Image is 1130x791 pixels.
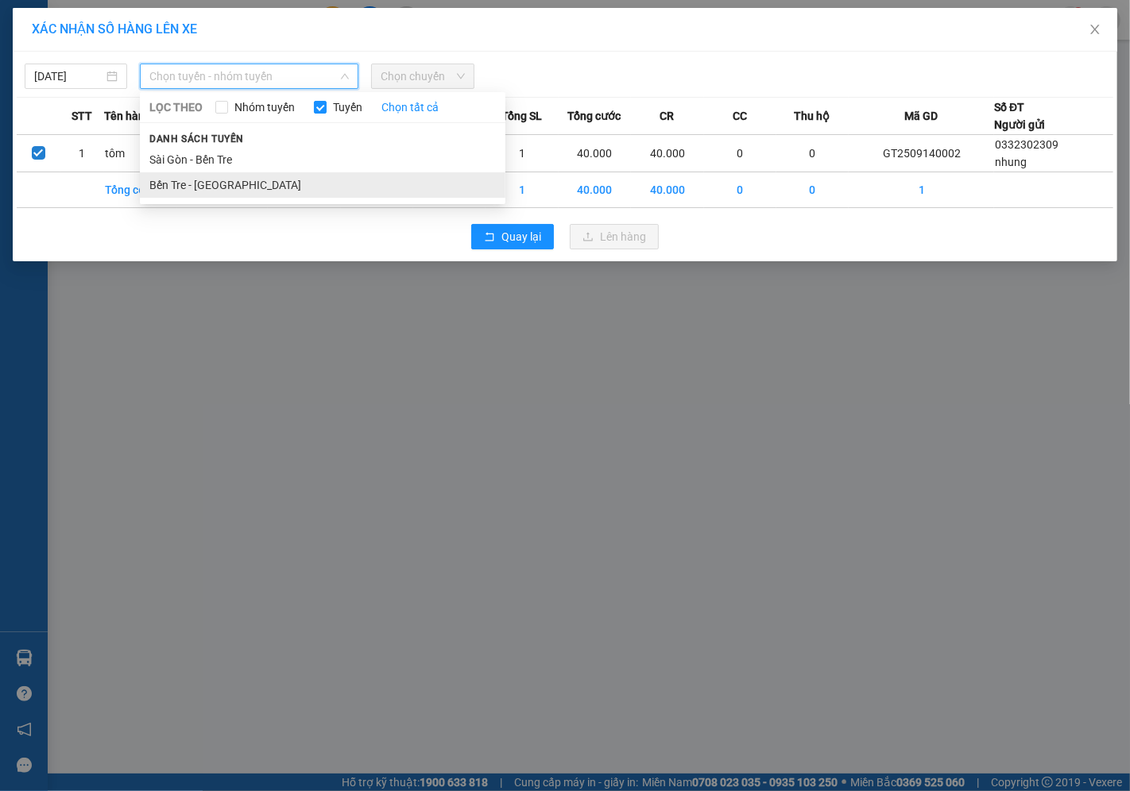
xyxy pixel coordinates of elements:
span: 1 [227,109,236,126]
span: 0332302309 [6,52,78,68]
td: 1 [486,135,558,172]
span: Mỹ Tho [157,17,199,33]
td: 40.000 [559,172,631,208]
td: 1 [486,172,558,208]
span: nhung [6,35,42,50]
span: LỌC THEO [149,98,203,116]
span: Tổng cước [567,107,621,125]
span: SL: [209,110,227,125]
span: Tuyến [327,98,369,116]
li: Sài Gòn - Bến Tre [140,147,505,172]
span: XÁC NHẬN SỐ HÀNG LÊN XE [32,21,197,37]
input: 14/09/2025 [34,68,103,85]
span: Giồng Trôm [45,17,111,33]
span: Mã GD [904,107,938,125]
span: 1 - Thùng xốp (tôm) [6,110,118,125]
span: Chọn tuyến - nhóm tuyến [149,64,349,88]
a: Chọn tất cả [381,98,439,116]
span: nhung [995,156,1027,168]
div: Số ĐT Người gửi [994,98,1045,133]
p: Nhận: [123,17,236,33]
span: Tên hàng [104,107,151,125]
span: down [340,71,350,81]
button: uploadLên hàng [570,224,659,249]
td: 40.000 [631,135,703,172]
span: CC [733,107,747,125]
td: GT2509140002 [849,135,994,172]
span: 0342337116 [123,52,195,68]
span: Tổng SL [501,107,542,125]
span: 40.000 [25,83,64,98]
button: rollbackQuay lại [471,224,554,249]
span: Thu hộ [795,107,830,125]
td: 40.000 [559,135,631,172]
span: rollback [484,231,495,244]
td: CC: [122,80,237,102]
span: Danh sách tuyến [140,132,253,146]
td: 0 [776,172,849,208]
p: Gửi từ: [6,17,121,33]
span: Đào [123,35,147,50]
td: Tổng cộng [104,172,176,208]
td: 0 [776,135,849,172]
span: CR [660,107,674,125]
td: 40.000 [631,172,703,208]
span: close [1089,23,1101,36]
span: Quay lại [501,228,541,245]
td: CR: [6,80,122,102]
td: 1 [849,172,994,208]
td: 1 [60,135,104,172]
button: Close [1073,8,1117,52]
span: 0 [142,83,149,98]
span: Chọn chuyến [381,64,464,88]
td: tôm [104,135,176,172]
span: STT [72,107,92,125]
td: 0 [704,135,776,172]
li: Bến Tre - [GEOGRAPHIC_DATA] [140,172,505,198]
span: 0332302309 [995,138,1058,151]
span: Nhóm tuyến [228,98,301,116]
td: 0 [704,172,776,208]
